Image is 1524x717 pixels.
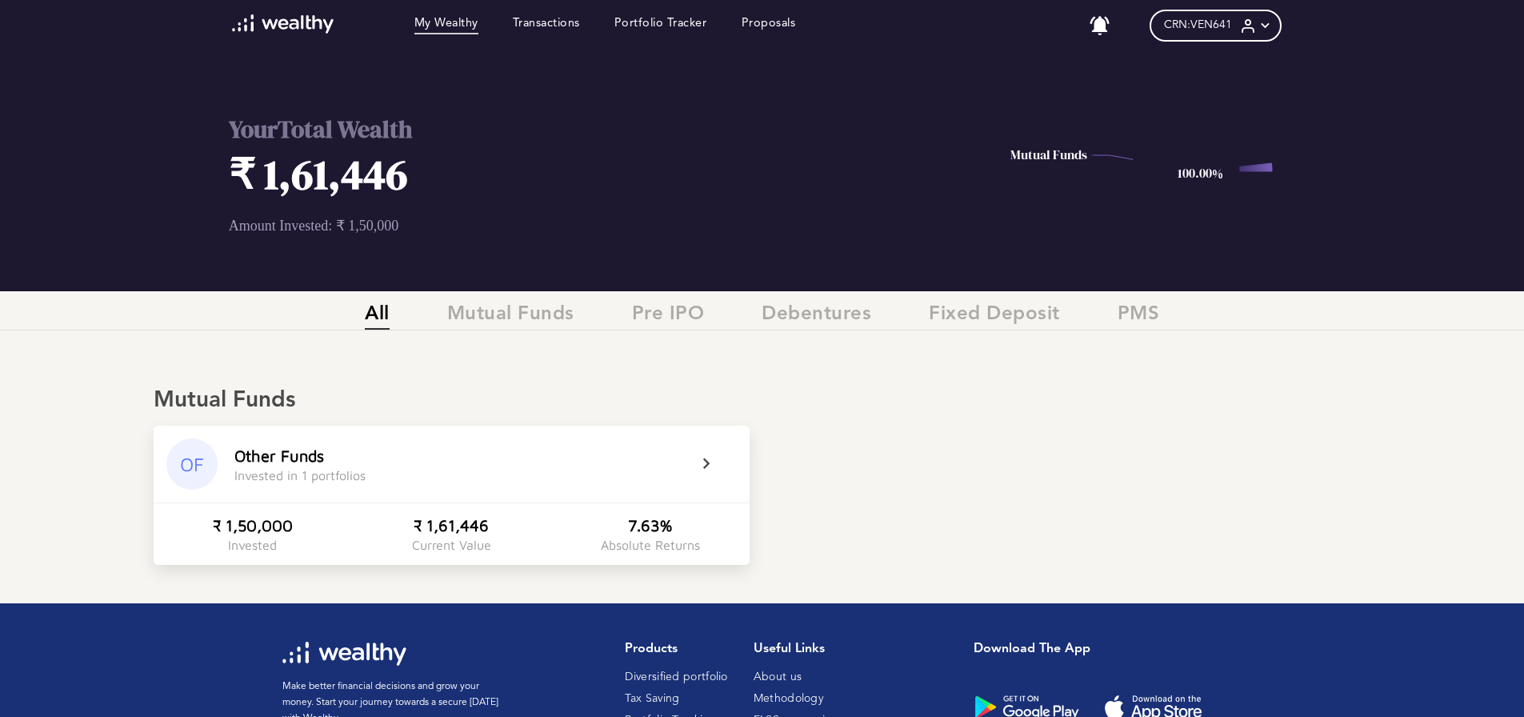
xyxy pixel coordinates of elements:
img: wl-logo-white.svg [282,642,406,666]
div: 7.63% [628,516,672,535]
div: ₹ 1,50,000 [213,516,293,535]
text: 100.00% [1178,164,1223,182]
p: Amount Invested: ₹ 1,50,000 [229,217,876,234]
span: PMS [1118,303,1160,330]
div: Mutual Funds [154,387,1370,415]
a: Diversified portfolio [625,671,727,683]
a: Methodology [754,693,823,704]
a: My Wealthy [414,17,478,34]
text: Mutual Funds [1010,146,1087,163]
h1: Download the app [974,642,1230,657]
div: Other Funds [234,447,324,465]
img: wl-logo-white.svg [232,14,334,34]
div: OF [166,439,218,490]
a: Transactions [513,17,580,34]
span: CRN: VEN641 [1164,18,1232,32]
h1: ₹ 1,61,446 [229,146,876,202]
span: All [365,303,390,330]
div: Invested in 1 portfolios [234,468,366,483]
span: Fixed Deposit [929,303,1060,330]
h2: Your Total Wealth [229,113,876,146]
span: Pre IPO [632,303,705,330]
span: Mutual Funds [447,303,574,330]
a: Proposals [742,17,796,34]
h1: Useful Links [754,642,844,657]
a: Portfolio Tracker [614,17,707,34]
a: Tax Saving [625,693,679,704]
div: Current Value [412,538,491,552]
div: Absolute Returns [601,538,700,552]
h1: Products [625,642,727,657]
a: About us [754,671,802,683]
div: ₹ 1,61,446 [414,516,489,535]
span: Debentures [762,303,871,330]
div: Invested [228,538,277,552]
